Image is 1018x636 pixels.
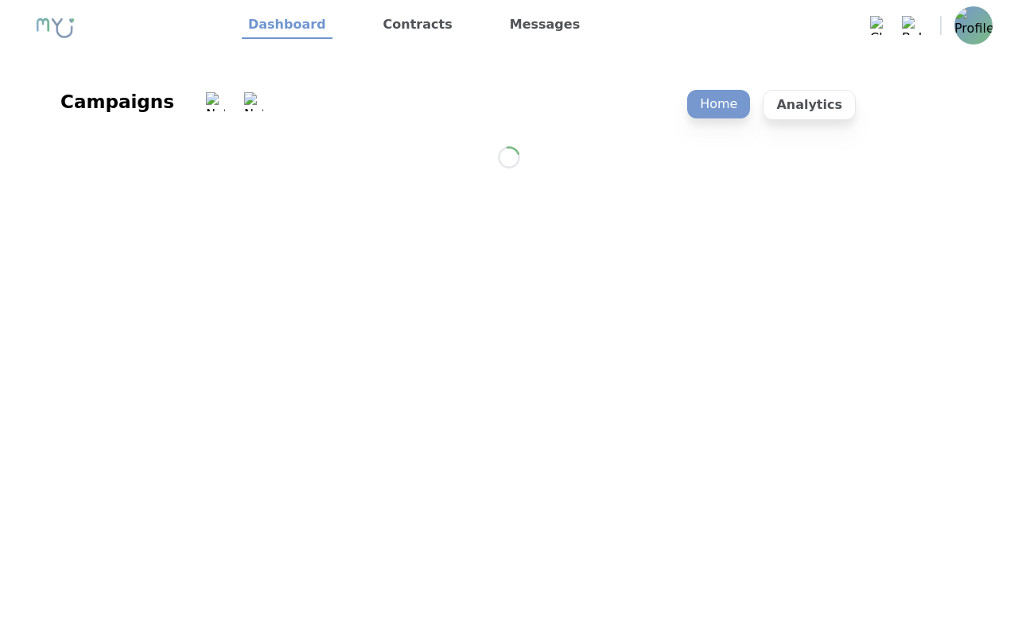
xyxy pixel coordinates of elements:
img: Notification [206,92,225,111]
img: Chat [870,16,889,35]
a: Dashboard [242,12,332,39]
img: Notification [244,92,263,111]
a: Contracts [377,12,459,39]
img: Bell [902,16,921,35]
p: Analytics [763,90,856,120]
p: Home [687,90,750,118]
img: Profile [954,6,993,45]
a: Messages [503,12,586,39]
div: Campaigns [60,89,174,114]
